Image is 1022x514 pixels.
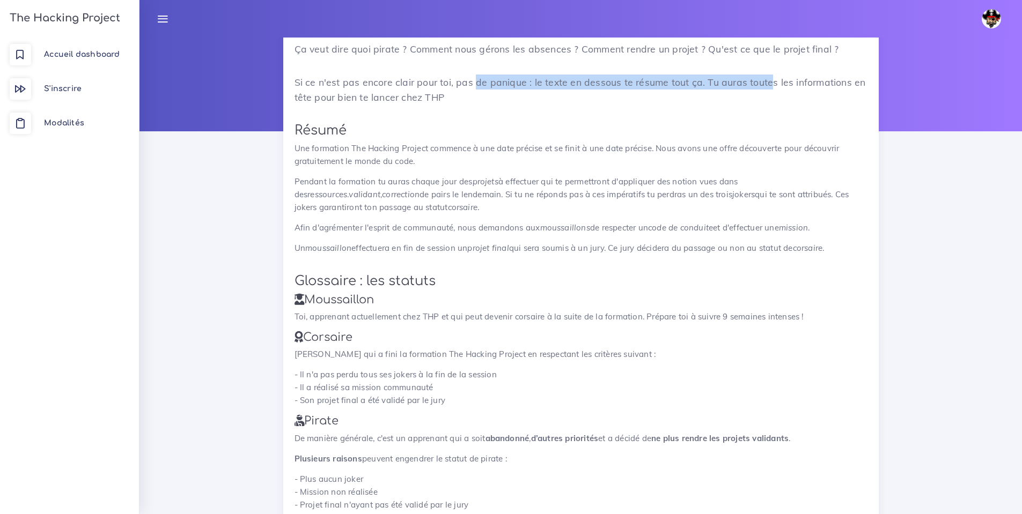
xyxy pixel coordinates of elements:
[295,368,867,407] p: - Il n'a pas perdu tous ses jokers à la fin de la session - Il a réalisé sa mission communauté - ...
[473,176,498,187] i: projets
[295,242,867,255] p: Un effectuera en fin de session un qui sera soumis à un jury. Ce jury décidera du passage ou non ...
[44,50,120,58] span: Accueil dashboard
[295,293,867,307] h3: Moussaillon
[295,75,867,105] p: Si ce n'est pas encore clair pour toi, pas de panique : le texte en dessous te résume tout ça. Tu...
[486,433,530,443] b: abandonné
[793,243,823,253] i: corsaire
[295,221,867,234] p: Afin d'agrémenter l'esprit de communauté, nous demandons aux de respecter un et d'effectuer une .
[779,222,808,233] i: mission
[982,9,1001,28] img: avatar
[44,119,84,127] span: Modalités
[295,331,867,344] h3: Corsaire
[44,85,82,93] span: S'inscrire
[295,41,867,56] p: Ça veut dire quoi pirate ? Comment nous gérons les absences ? Comment rendre un projet ? Qu'est c...
[295,123,867,138] h2: Résumé
[295,262,867,289] h2: Glossaire : les statuts
[349,189,380,199] i: validant
[295,432,867,445] p: De manière générale, c'est un apprenant qui a soit , et a décidé de .
[295,453,362,464] b: Plusieurs raisons
[295,348,867,361] p: [PERSON_NAME] qui a fini la formation The Hacking Project en respectant les critères suivant :
[295,414,867,428] h3: Pirate
[295,175,867,214] p: Pendant la formation tu auras chaque jour des à effectuer qui te permettront d'appliquer des noti...
[448,202,478,212] i: corsaire
[732,189,755,199] i: jokers
[305,243,351,253] i: moussaillon
[382,189,420,199] i: correction
[467,243,509,253] i: projet final
[6,12,120,24] h3: The Hacking Project
[651,433,789,443] b: ne plus rendre les projets validants
[307,189,347,199] i: ressources
[295,310,867,323] p: Toi, apprenant actuellement chez THP et qui peut devenir corsaire à la suite de la formation. Pré...
[540,222,590,233] i: moussaillons
[295,142,867,168] p: Une formation The Hacking Project commence à une date précise et se finit à une date précise. Nou...
[648,222,713,233] i: code de conduite
[295,452,867,465] p: peuvent engendrer le statut de pirate :
[531,433,599,443] b: d’autres priorités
